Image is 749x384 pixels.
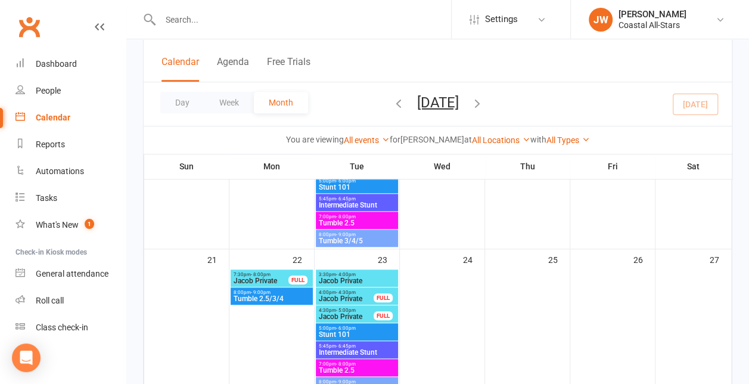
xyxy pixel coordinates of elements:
[589,8,613,32] div: JW
[288,275,307,284] div: FULL
[318,196,396,202] span: 5:45pm
[318,326,396,331] span: 5:00pm
[15,78,126,104] a: People
[318,272,396,277] span: 3:30pm
[160,92,204,113] button: Day
[318,219,396,227] span: Tumble 2.5
[318,237,396,244] span: Tumble 3/4/5
[217,56,249,82] button: Agenda
[710,249,731,269] div: 27
[204,92,254,113] button: Week
[15,314,126,341] a: Class kiosk mode
[36,296,64,305] div: Roll call
[15,212,126,239] a: What's New1
[336,326,356,331] span: - 6:00pm
[233,290,310,295] span: 8:00pm
[390,135,400,144] strong: for
[378,249,399,269] div: 23
[463,249,484,269] div: 24
[336,196,356,202] span: - 6:45pm
[15,261,126,287] a: General attendance kiosk mode
[318,343,396,349] span: 5:45pm
[318,313,374,320] span: Jacob Private
[400,135,464,144] strong: [PERSON_NAME]
[472,135,530,145] a: All Locations
[161,56,199,82] button: Calendar
[485,154,570,179] th: Thu
[254,92,308,113] button: Month
[374,311,393,320] div: FULL
[15,158,126,185] a: Automations
[619,9,686,20] div: [PERSON_NAME]
[336,214,356,219] span: - 8:00pm
[318,214,396,219] span: 7:00pm
[318,232,396,237] span: 8:00pm
[318,349,396,356] span: Intermediate Stunt
[336,361,356,367] span: - 8:00pm
[464,135,472,144] strong: at
[15,104,126,131] a: Calendar
[570,154,655,179] th: Fri
[344,135,390,145] a: All events
[229,154,315,179] th: Mon
[400,154,485,179] th: Wed
[251,272,271,277] span: - 8:00pm
[36,59,77,69] div: Dashboard
[36,113,70,122] div: Calendar
[318,290,374,295] span: 4:00pm
[15,185,126,212] a: Tasks
[318,308,374,313] span: 4:30pm
[15,131,126,158] a: Reports
[336,290,356,295] span: - 4:30pm
[546,135,590,145] a: All Types
[336,308,356,313] span: - 5:00pm
[36,269,108,278] div: General attendance
[12,343,41,372] div: Open Intercom Messenger
[293,249,314,269] div: 22
[233,295,310,302] span: Tumble 2.5/3/4
[336,232,356,237] span: - 9:00pm
[417,94,459,110] button: [DATE]
[286,135,344,144] strong: You are viewing
[207,249,229,269] div: 21
[144,154,229,179] th: Sun
[36,193,57,203] div: Tasks
[318,361,396,367] span: 7:00pm
[530,135,546,144] strong: with
[233,272,289,277] span: 7:30pm
[318,202,396,209] span: Intermediate Stunt
[318,295,374,302] span: Jacob Private
[318,367,396,374] span: Tumble 2.5
[85,219,94,229] span: 1
[485,6,518,33] span: Settings
[336,343,356,349] span: - 6:45pm
[36,86,61,95] div: People
[318,331,396,338] span: Stunt 101
[36,140,65,149] div: Reports
[15,287,126,314] a: Roll call
[36,166,84,176] div: Automations
[14,12,44,42] a: Clubworx
[157,11,451,28] input: Search...
[318,184,396,191] span: Stunt 101
[336,178,356,184] span: - 6:00pm
[318,178,396,184] span: 5:00pm
[619,20,686,30] div: Coastal All-Stars
[36,220,79,230] div: What's New
[267,56,310,82] button: Free Trials
[36,323,88,332] div: Class check-in
[15,51,126,78] a: Dashboard
[233,277,289,284] span: Jacob Private
[315,154,400,179] th: Tue
[336,272,356,277] span: - 4:00pm
[374,293,393,302] div: FULL
[318,277,396,284] span: Jacob Private
[633,249,655,269] div: 26
[655,154,732,179] th: Sat
[548,249,570,269] div: 25
[251,290,271,295] span: - 9:00pm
